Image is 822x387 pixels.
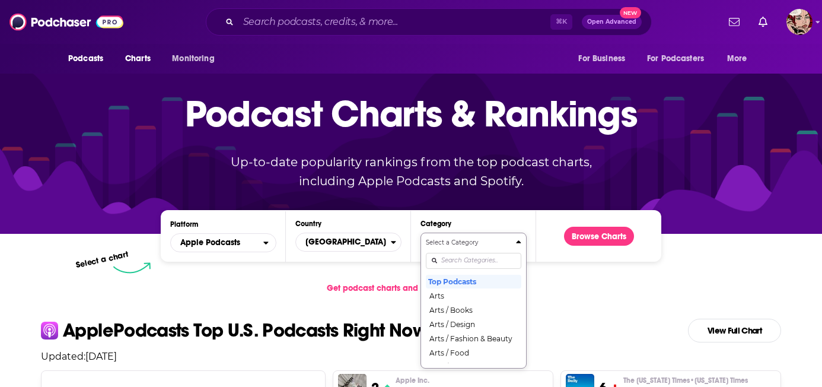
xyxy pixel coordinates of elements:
h4: Select a Category [426,240,511,246]
span: • [US_STATE] Times [690,376,748,385]
a: Get podcast charts and rankings via API [317,274,504,303]
a: Charts [117,47,158,70]
span: For Podcasters [647,50,704,67]
input: Search Categories... [426,253,521,269]
span: Apple Inc. [396,376,429,385]
button: open menu [60,47,119,70]
button: open menu [639,47,721,70]
span: [GEOGRAPHIC_DATA] [296,232,391,252]
button: Open AdvancedNew [582,15,642,29]
span: ⌘ K [550,14,572,30]
div: Search podcasts, credits, & more... [206,8,652,36]
img: User Profile [786,9,813,35]
button: Arts / Fashion & Beauty [426,331,521,345]
button: open menu [570,47,640,70]
button: open menu [164,47,230,70]
a: Show notifications dropdown [724,12,744,32]
button: Arts / Design [426,317,521,331]
button: Show profile menu [786,9,813,35]
span: New [620,7,641,18]
span: Get podcast charts and rankings via API [327,283,483,293]
button: Arts / Performing Arts [426,360,521,374]
p: Updated: [DATE] [31,351,791,362]
button: Arts / Food [426,345,521,360]
span: More [727,50,747,67]
p: The New York Times • New York Times [623,376,748,385]
a: Show notifications dropdown [754,12,772,32]
img: Podchaser - Follow, Share and Rate Podcasts [9,11,123,33]
a: View Full Chart [688,319,781,342]
button: open menu [719,47,762,70]
button: Arts / Books [426,303,521,317]
img: apple Icon [41,322,58,339]
p: Apple Podcasts Top U.S. Podcasts Right Now [63,321,426,340]
button: Browse Charts [564,227,634,246]
button: open menu [170,233,276,252]
p: Select a chart [75,249,129,270]
span: Logged in as NBM-Suzi [786,9,813,35]
button: Countries [295,233,402,252]
p: Up-to-date popularity rankings from the top podcast charts, including Apple Podcasts and Spotify. [207,153,615,191]
button: Categories [420,233,527,369]
h2: Platforms [170,233,276,252]
button: Arts [426,288,521,303]
span: Podcasts [68,50,103,67]
p: Apple Inc. [396,376,444,385]
span: Open Advanced [587,19,636,25]
span: For Business [578,50,625,67]
p: Podcast Charts & Rankings [185,75,638,152]
span: Apple Podcasts [180,239,240,247]
img: select arrow [113,262,151,274]
input: Search podcasts, credits, & more... [238,12,550,31]
span: Charts [125,50,151,67]
span: Monitoring [172,50,214,67]
button: Top Podcasts [426,274,521,288]
span: The [US_STATE] Times [623,376,748,385]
